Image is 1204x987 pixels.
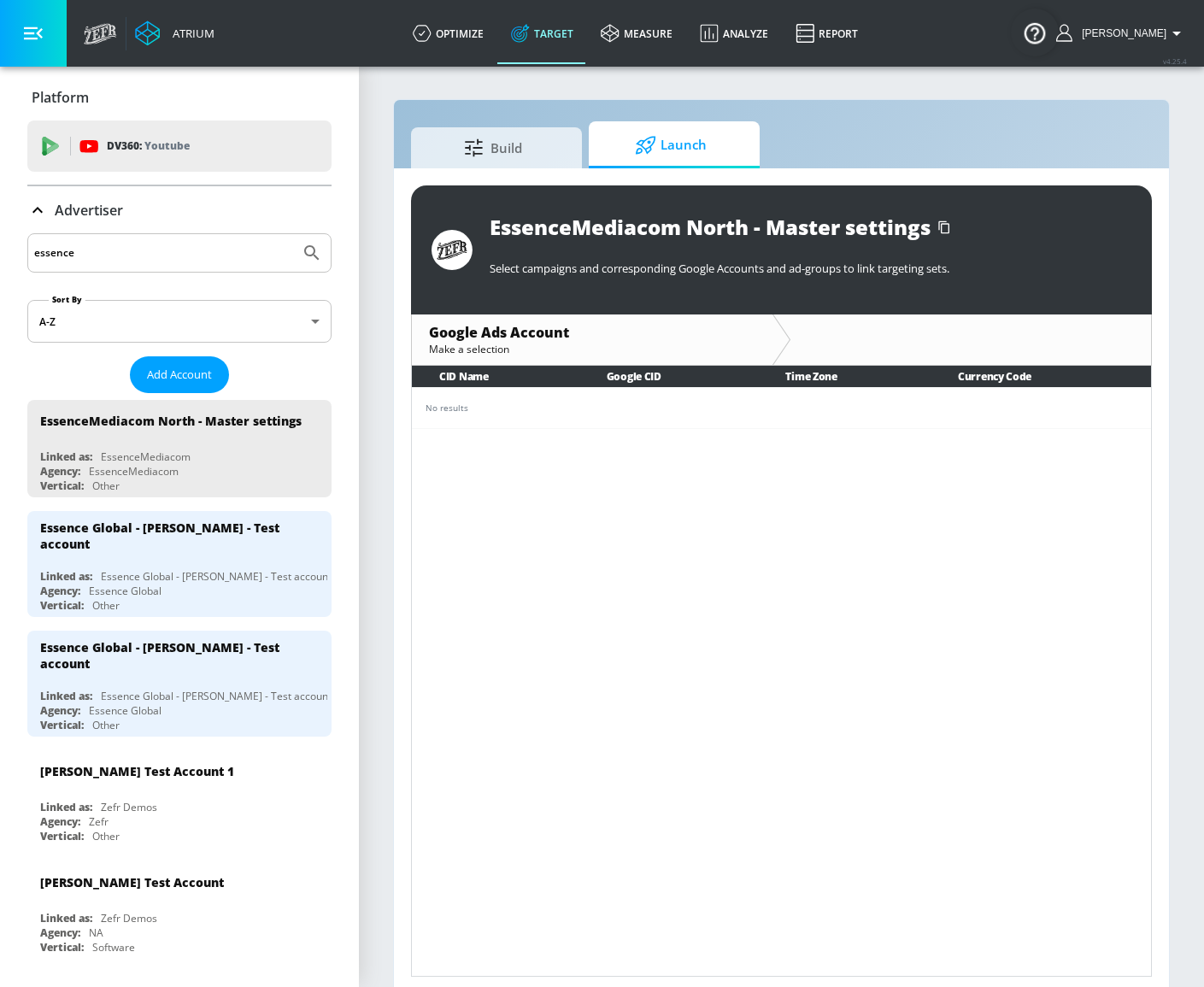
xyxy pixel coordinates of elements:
div: NA [89,925,103,940]
span: login as: justin.nim@zefr.com [1075,27,1166,39]
div: Vertical: [40,598,84,613]
p: Advertiser [55,201,123,220]
div: Vertical: [40,718,84,732]
div: Other [92,598,120,613]
div: Other [92,829,120,843]
div: Zefr Demos [101,800,157,814]
div: Platform [27,73,332,121]
div: Essence Global - [PERSON_NAME] - Test accountLinked as:Essence Global - [PERSON_NAME] - Test acco... [27,631,332,737]
a: Target [497,3,587,64]
th: CID Name [412,366,579,387]
div: [PERSON_NAME] Test AccountLinked as:Zefr DemosAgency:NAVertical:Software [27,861,332,959]
div: Essence Global - [PERSON_NAME] - Test account [40,520,303,552]
div: EssenceMediacom [101,449,191,464]
div: Essence Global - [PERSON_NAME] - Test account [101,569,332,584]
div: Google Ads Account [429,323,755,342]
p: Platform [32,88,89,107]
div: Essence Global [89,703,162,718]
span: Launch [606,125,736,166]
button: Submit Search [293,234,331,272]
p: DV360: [107,137,190,156]
div: Linked as: [40,449,92,464]
div: Linked as: [40,689,92,703]
div: No results [426,402,1137,414]
button: [PERSON_NAME] [1056,23,1187,44]
div: Essence Global - [PERSON_NAME] - Test accountLinked as:Essence Global - [PERSON_NAME] - Test acco... [27,511,332,617]
div: Google Ads AccountMake a selection [412,314,772,365]
th: Google CID [579,366,759,387]
div: Other [92,718,120,732]
div: Essence Global [89,584,162,598]
th: Time Zone [758,366,931,387]
div: [PERSON_NAME] Test Account 1 [40,763,234,779]
div: EssenceMediacom North - Master settingsLinked as:EssenceMediacomAgency:EssenceMediacomVertical:Other [27,400,332,497]
div: Linked as: [40,569,92,584]
div: [PERSON_NAME] Test Account 1Linked as:Zefr DemosAgency:ZefrVertical:Other [27,750,332,848]
input: Search by name [34,242,293,264]
button: Add Account [130,356,229,393]
label: Sort By [49,294,85,305]
div: Agency: [40,703,80,718]
div: Make a selection [429,342,755,356]
div: Vertical: [40,940,84,955]
th: Currency Code [931,366,1151,387]
div: Essence Global - [PERSON_NAME] - Test account [101,689,332,703]
span: Build [428,127,558,168]
div: A-Z [27,300,332,343]
div: EssenceMediacom [89,464,179,479]
p: Select campaigns and corresponding Google Accounts and ad-groups to link targeting sets. [490,261,1131,276]
div: Agency: [40,925,80,940]
div: Atrium [166,26,214,41]
div: Agency: [40,464,80,479]
div: [PERSON_NAME] Test Account [40,874,224,890]
span: Add Account [147,365,212,385]
div: Zefr Demos [101,911,157,925]
div: Advertiser [27,186,332,234]
div: Software [92,940,135,955]
div: EssenceMediacom North - Master settings [490,213,931,241]
a: Atrium [135,21,214,46]
a: Analyze [686,3,782,64]
div: Zefr [89,814,109,829]
div: Vertical: [40,829,84,843]
a: Report [782,3,872,64]
p: Youtube [144,137,190,155]
div: Essence Global - [PERSON_NAME] - Test account [40,639,303,672]
span: v 4.25.4 [1163,56,1187,66]
div: DV360: Youtube [27,120,332,172]
button: Open Resource Center [1011,9,1059,56]
div: Other [92,479,120,493]
div: Linked as: [40,800,92,814]
div: Agency: [40,814,80,829]
a: measure [587,3,686,64]
div: Linked as: [40,911,92,925]
a: optimize [399,3,497,64]
div: Vertical: [40,479,84,493]
div: EssenceMediacom North - Master settings [40,413,302,429]
div: Agency: [40,584,80,598]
